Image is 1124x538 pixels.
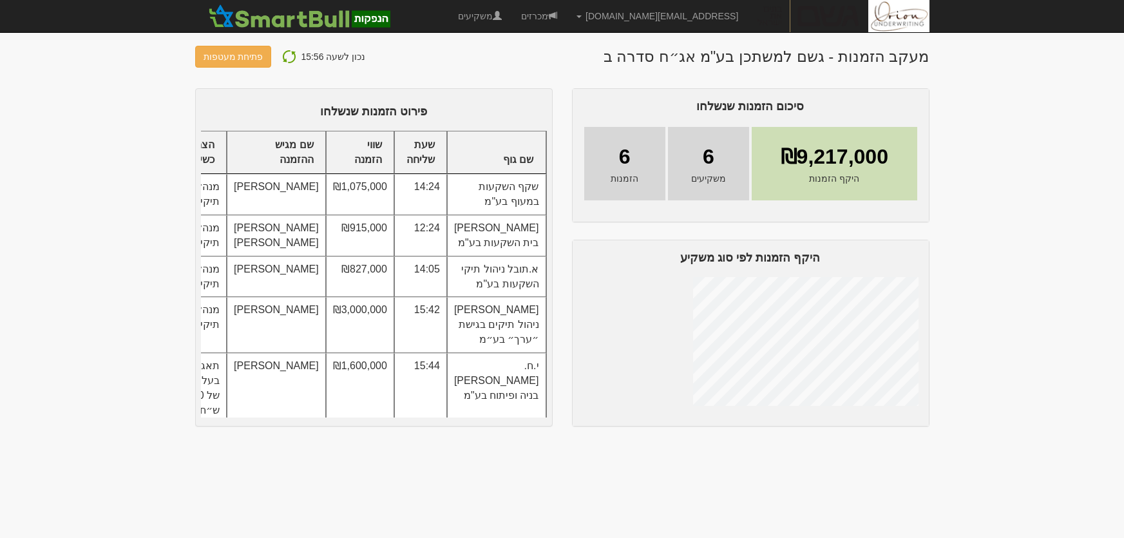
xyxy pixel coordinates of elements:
td: א.תובל ניהול תיקי השקעות בע"מ [447,256,546,298]
td: 15:44 [394,353,447,423]
td: [PERSON_NAME] בית השקעות בע"מ [447,215,546,256]
span: פירוט הזמנות שנשלחו [320,105,427,118]
span: סיכום הזמנות שנשלחו [696,100,804,113]
span: מנהל תיקים [193,304,220,330]
span: הזמנות [611,172,638,185]
span: היקף הזמנות [809,172,859,185]
td: [PERSON_NAME] [PERSON_NAME] [227,215,326,256]
span: משקיעים [691,172,726,185]
td: 14:24 [394,174,447,215]
td: [PERSON_NAME] [227,174,326,215]
td: 12:24 [394,215,447,256]
th: שם מגיש ההזמנה [227,131,326,175]
th: שעת שליחה [394,131,447,175]
span: 6 [619,142,631,172]
h1: מעקב הזמנות - גשם למשתכן בע"מ אג״ח סדרה ב [604,48,929,65]
td: ₪1,600,000 [326,353,394,423]
span: היקף הזמנות לפי סוג משקיע [680,251,820,264]
span: מנהל תיקים [193,222,220,248]
td: 14:05 [394,256,447,298]
td: י.ח. [PERSON_NAME] בניה ופיתוח בע"מ [447,353,546,423]
span: 6 [703,142,714,172]
th: שם גוף [447,131,546,175]
span: מנהל תיקים [193,264,220,289]
th: שווי הזמנה [326,131,394,175]
span: מנהל תיקים [193,181,220,207]
td: ₪1,075,000 [326,174,394,215]
td: [PERSON_NAME] ניהול תיקים בגישת ״ערך״ בע״מ [447,297,546,353]
td: [PERSON_NAME] [227,256,326,298]
button: פתיחת מעטפות [195,46,272,68]
td: ₪827,000 [326,256,394,298]
img: סמארטבול - מערכת לניהול הנפקות [205,3,394,29]
td: 15:42 [394,297,447,353]
span: ₪9,217,000 [781,142,888,172]
td: [PERSON_NAME] [227,353,326,423]
td: [PERSON_NAME] [227,297,326,353]
td: ₪3,000,000 [326,297,394,353]
td: ₪915,000 [326,215,394,256]
p: נכון לשעה 15:56 [301,48,365,65]
img: refresh-icon.png [281,49,297,64]
td: שקף השקעות במעוף בע"מ [447,174,546,215]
